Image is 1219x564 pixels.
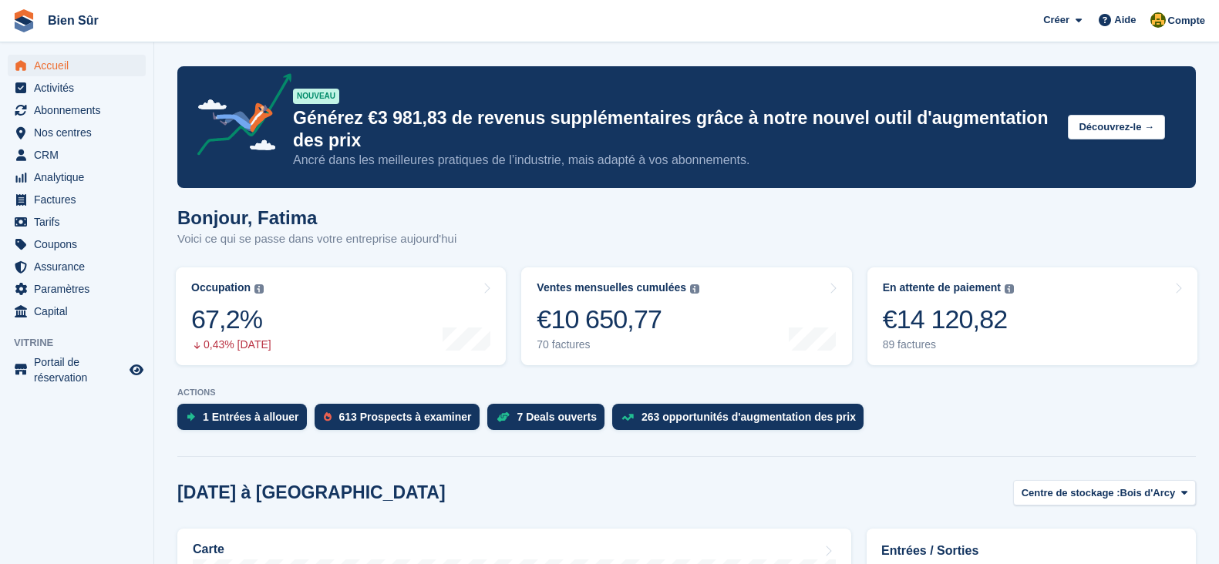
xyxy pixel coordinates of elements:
[42,8,105,33] a: Bien Sûr
[1114,12,1136,28] span: Aide
[191,281,251,294] div: Occupation
[34,55,126,76] span: Accueil
[883,304,1014,335] div: €14 120,82
[177,388,1196,398] p: ACTIONS
[8,233,146,255] a: menu
[12,9,35,32] img: stora-icon-8386f47178a22dfd0bd8f6a31ec36ba5ce8667c1dd55bd0f319d3a0aa187defe.svg
[8,256,146,277] a: menu
[34,189,126,210] span: Factures
[34,99,126,121] span: Abonnements
[883,281,1001,294] div: En attente de paiement
[537,338,699,351] div: 70 factures
[177,207,456,228] h1: Bonjour, Fatima
[193,542,224,556] h2: Carte
[34,122,126,143] span: Nos centres
[191,338,271,351] div: 0,43% [DATE]
[293,107,1056,152] p: Générez €3 981,83 de revenus supplémentaires grâce à notre nouvel outil d'augmentation des prix
[34,278,126,300] span: Paramètres
[8,99,146,121] a: menu
[34,233,126,255] span: Coupons
[315,404,487,438] a: 613 Prospects à examiner
[34,77,126,99] span: Activités
[8,189,146,210] a: menu
[177,404,315,438] a: 1 Entrées à allouer
[1043,12,1069,28] span: Créer
[176,267,506,365] a: Occupation 67,2% 0,43% [DATE]
[34,166,126,188] span: Analytique
[612,404,871,438] a: 263 opportunités d'augmentation des prix
[8,278,146,300] a: menu
[339,411,472,423] div: 613 Prospects à examiner
[690,284,699,294] img: icon-info-grey-7440780725fd019a000dd9b08b2336e03edf1995a4989e88bcd33f0948082b44.svg
[537,281,686,294] div: Ventes mensuelles cumulées
[867,267,1197,365] a: En attente de paiement €14 120,82 89 factures
[521,267,851,365] a: Ventes mensuelles cumulées €10 650,77 70 factures
[177,230,456,248] p: Voici ce qui se passe dans votre entreprise aujourd'hui
[34,300,126,322] span: Capital
[8,55,146,76] a: menu
[34,211,126,233] span: Tarifs
[537,304,699,335] div: €10 650,77
[191,304,271,335] div: 67,2%
[8,122,146,143] a: menu
[621,414,634,421] img: price_increase_opportunities-93ffe204e8149a01c8c9dc8f82e8f89637d9d84a8eef4429ea346261dce0b2c0.svg
[127,361,146,379] a: Boutique d'aperçu
[1150,12,1166,28] img: Fatima Kelaaoui
[1022,485,1120,501] span: Centre de stockage :
[487,404,613,438] a: 7 Deals ouverts
[8,166,146,188] a: menu
[881,542,1181,560] h2: Entrées / Sorties
[34,144,126,166] span: CRM
[1168,13,1205,29] span: Compte
[497,411,510,422] img: deal-1b604bf984904fb50ccaf53a9ad4b4a5d6e5aea283cecdc64d6e3604feb123c2.svg
[34,354,126,385] span: Portail de réservation
[184,73,292,161] img: price-adjustments-announcement-icon-8257ccfd72463d97f412b2fc003d46551f7dbcb40ab6d574587a9cd5c0d94...
[883,338,1014,351] div: 89 factures
[203,411,299,423] div: 1 Entrées à allouer
[641,411,856,423] div: 263 opportunités d'augmentation des prix
[1013,480,1196,505] button: Centre de stockage : Bois d'Arcy
[1005,284,1014,294] img: icon-info-grey-7440780725fd019a000dd9b08b2336e03edf1995a4989e88bcd33f0948082b44.svg
[517,411,598,423] div: 7 Deals ouverts
[8,354,146,385] a: menu
[254,284,264,294] img: icon-info-grey-7440780725fd019a000dd9b08b2336e03edf1995a4989e88bcd33f0948082b44.svg
[1068,115,1165,140] button: Découvrez-le →
[293,152,1056,169] p: Ancré dans les meilleures pratiques de l’industrie, mais adapté à vos abonnements.
[187,412,195,421] img: move_ins_to_allocate_icon-fdf77a2bb77ea45bf5b3d319d69a93e2d87916cf1d5bf7949dd705db3b84f3ca.svg
[8,144,146,166] a: menu
[1120,485,1176,501] span: Bois d'Arcy
[14,335,153,351] span: Vitrine
[8,77,146,99] a: menu
[8,300,146,322] a: menu
[293,89,339,104] div: NOUVEAU
[8,211,146,233] a: menu
[34,256,126,277] span: Assurance
[324,412,332,421] img: prospect-51fa495bee0391a8d652442698ab0144808aea92771e9ea1ae160a38d050c398.svg
[177,482,446,503] h2: [DATE] à [GEOGRAPHIC_DATA]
